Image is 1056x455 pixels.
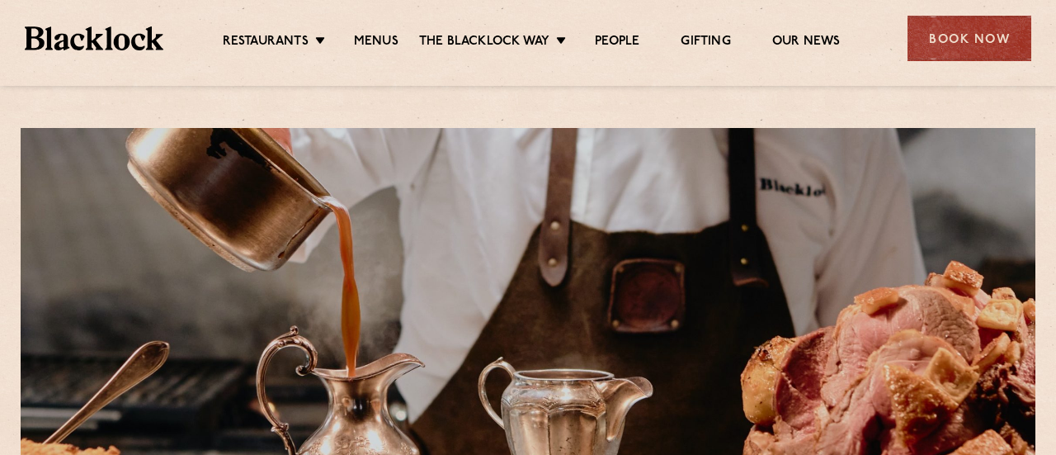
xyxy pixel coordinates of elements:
[223,34,309,52] a: Restaurants
[681,34,730,52] a: Gifting
[595,34,639,52] a: People
[25,26,163,50] img: BL_Textured_Logo-footer-cropped.svg
[354,34,398,52] a: Menus
[419,34,549,52] a: The Blacklock Way
[907,16,1031,61] div: Book Now
[772,34,841,52] a: Our News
